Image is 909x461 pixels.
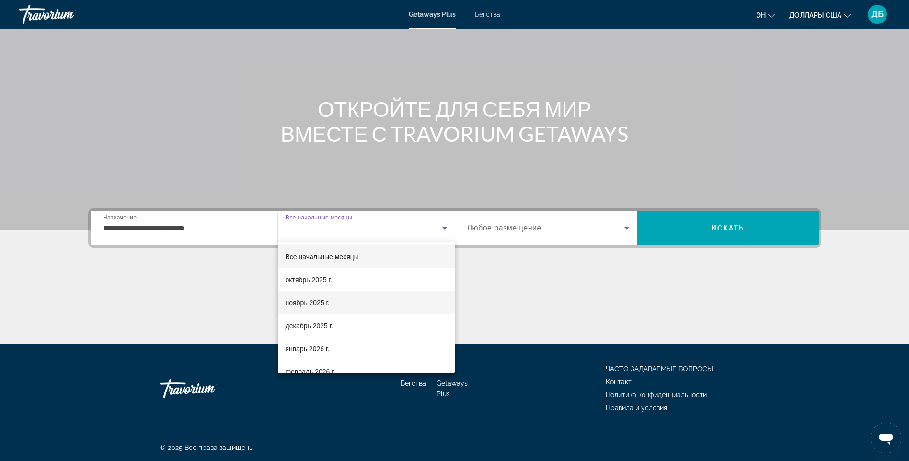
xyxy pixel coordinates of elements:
font: декабрь 2025 г. [286,322,333,330]
font: февраль 2026 г. [286,368,335,376]
font: ноябрь 2025 г. [286,299,330,307]
font: октябрь 2025 г. [286,276,332,284]
iframe: Кнопка запуска окна обмена сообщениями [871,423,901,453]
font: январь 2026 г. [286,345,330,353]
span: Все начальные месяцы [286,253,359,261]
